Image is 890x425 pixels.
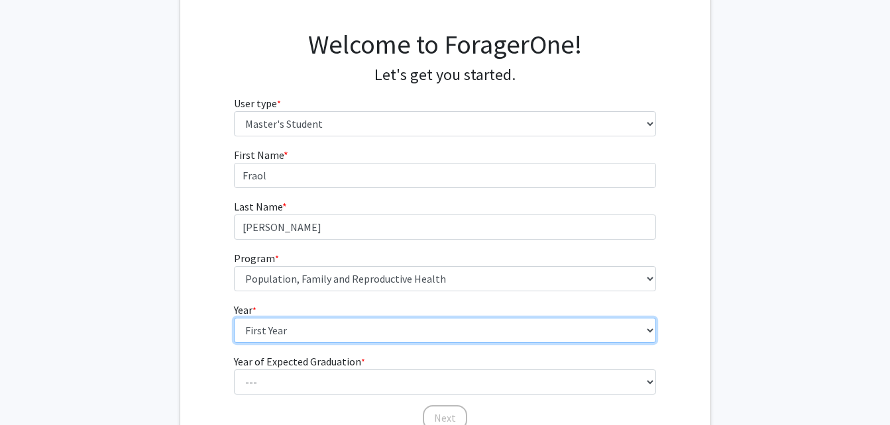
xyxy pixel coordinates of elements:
span: First Name [234,148,284,162]
label: Year [234,302,256,318]
h1: Welcome to ForagerOne! [234,28,656,60]
label: User type [234,95,281,111]
span: Last Name [234,200,282,213]
h4: Let's get you started. [234,66,656,85]
label: Year of Expected Graduation [234,354,365,369]
iframe: Chat [10,365,56,415]
label: Program [234,250,279,266]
